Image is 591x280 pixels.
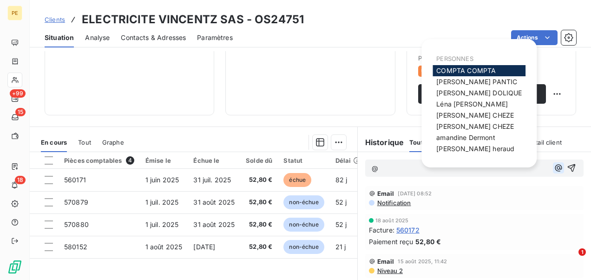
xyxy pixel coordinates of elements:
div: Échue le [193,157,235,164]
span: PERSONNES [436,55,473,62]
a: 15 [7,110,22,125]
div: Solde dû [246,157,272,164]
div: Statut [283,157,324,164]
span: 52 j [335,198,347,206]
span: 580152 [64,243,87,251]
span: En cours [41,139,67,146]
span: 15 [15,108,26,116]
span: [DATE] [193,243,215,251]
span: Tout [78,139,91,146]
span: COMPTA COMPTA [436,67,496,74]
span: [PERSON_NAME] PANTIC [436,78,517,86]
span: 1 [578,248,586,256]
span: 18 [15,176,26,184]
span: 1 août 2025 [145,243,183,251]
span: Paiement reçu [369,237,414,247]
span: +99 [10,89,26,98]
span: 52,80 € [246,175,272,185]
span: [DATE] 08:52 [398,191,432,196]
span: Facture : [369,225,394,235]
span: 560172 [396,225,420,235]
span: 570879 [64,198,88,206]
span: [PERSON_NAME] CHEZE [436,122,514,130]
span: 570880 [64,220,89,228]
span: 18 août 2025 [375,218,409,223]
span: @ [372,164,378,172]
span: Email [377,190,394,197]
span: [PERSON_NAME] heraud [436,145,514,153]
span: 15 août 2025, 11:42 [398,259,447,264]
span: Email [377,258,394,265]
span: 31 août 2025 [193,220,235,228]
span: 52 j [335,220,347,228]
span: 31 juil. 2025 [193,176,231,184]
span: Paramètres [197,33,233,42]
span: 52,80 € [246,220,272,229]
span: 52,80 € [246,242,272,252]
span: Niveau 2 [376,267,403,274]
span: Analyse [85,33,110,42]
span: non-échue [283,240,324,254]
button: Actions [511,30,558,45]
a: Clients [45,15,65,24]
span: 52,80 € [246,198,272,207]
iframe: Intercom live chat [559,248,582,271]
span: 1 juil. 2025 [145,198,179,206]
span: 21 j [335,243,346,251]
div: Délai [335,157,361,164]
h6: Historique [358,137,404,148]
span: Clients [45,16,65,23]
div: PE [7,6,22,20]
span: amandine Dermont [436,133,495,141]
span: Léna [PERSON_NAME] [436,100,508,108]
div: Pièces comptables [64,156,134,165]
span: non-échue [283,195,324,209]
button: Relancer [418,84,546,104]
span: Notification [376,199,411,207]
span: 560171 [64,176,86,184]
span: 31 août 2025 [193,198,235,206]
span: Prochaine relance prévue [418,54,565,62]
span: 1 juin 2025 [145,176,179,184]
span: échue [283,173,311,187]
span: 82 j [335,176,348,184]
span: 4 [126,156,134,165]
div: Émise le [145,157,183,164]
img: Logo LeanPay [7,260,22,274]
span: Contacts & Adresses [121,33,186,42]
span: Tout [409,139,423,146]
span: Graphe [102,139,124,146]
a: +99 [7,91,22,106]
span: Portail client [526,139,562,146]
span: 1 juil. 2025 [145,220,179,228]
h3: ELECTRICITE VINCENTZ SAS - OS24751 [82,11,304,28]
span: Situation [45,33,74,42]
span: [PERSON_NAME] DOLIQUE [436,89,522,97]
span: [PERSON_NAME] CHEZE [436,111,514,119]
span: non-échue [283,218,324,232]
span: 52,80 € [415,237,441,247]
